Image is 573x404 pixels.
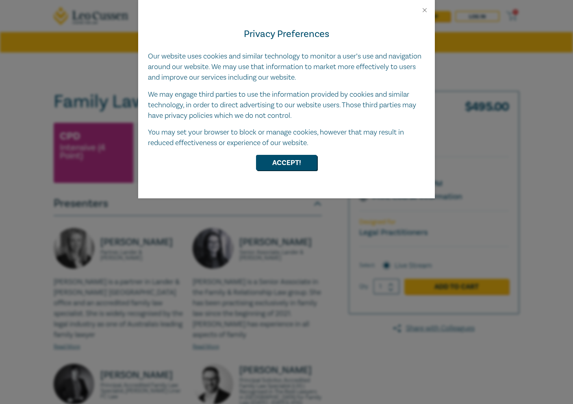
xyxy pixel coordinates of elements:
h4: Privacy Preferences [148,27,425,41]
button: Close [421,7,428,14]
p: Our website uses cookies and similar technology to monitor a user’s use and navigation around our... [148,51,425,83]
button: Accept! [256,155,317,170]
p: We may engage third parties to use the information provided by cookies and similar technology, in... [148,89,425,121]
p: You may set your browser to block or manage cookies, however that may result in reduced effective... [148,127,425,148]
